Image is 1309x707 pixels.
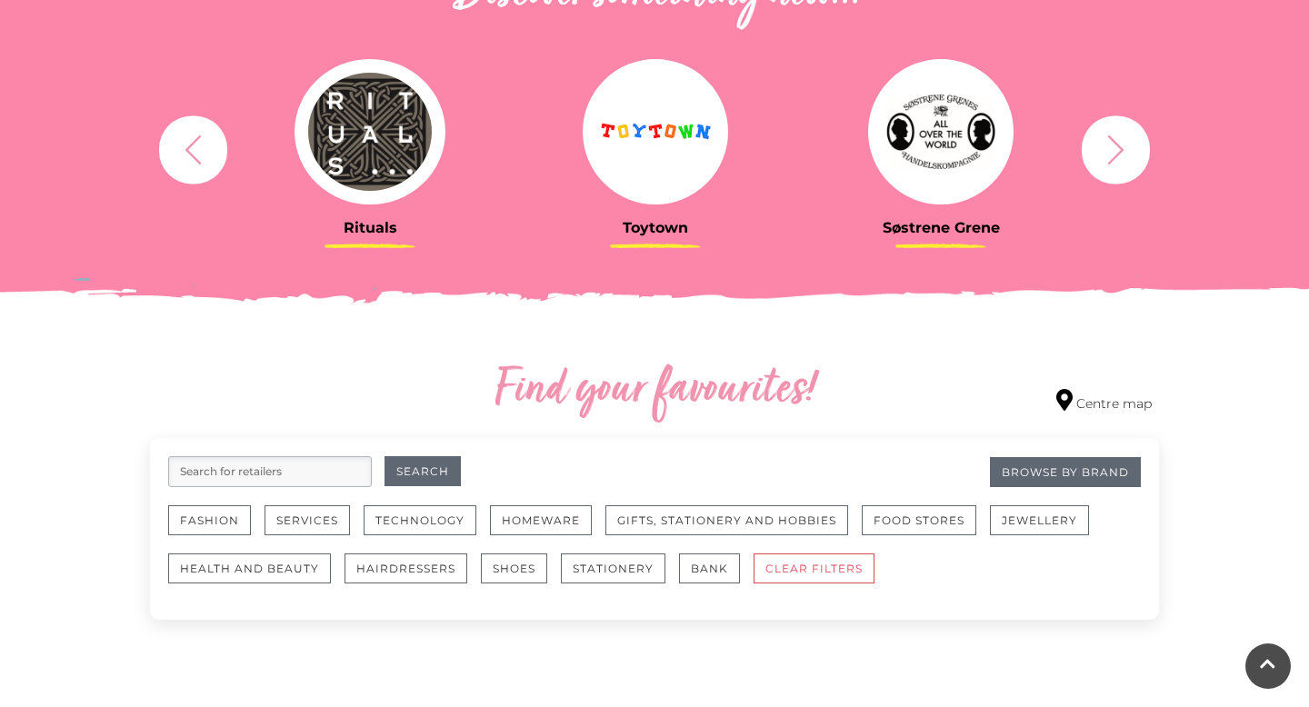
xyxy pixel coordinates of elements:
[385,456,461,486] button: Search
[241,219,499,236] h3: Rituals
[168,553,345,602] a: Health and Beauty
[990,457,1141,487] a: Browse By Brand
[481,553,547,583] button: Shoes
[345,553,481,602] a: Hairdressers
[1056,389,1152,413] a: Centre map
[345,553,467,583] button: Hairdressers
[754,553,888,602] a: CLEAR FILTERS
[990,505,1103,553] a: Jewellery
[862,505,990,553] a: Food Stores
[490,505,592,535] button: Homeware
[862,505,976,535] button: Food Stores
[990,505,1089,535] button: Jewellery
[265,505,350,535] button: Services
[364,505,476,535] button: Technology
[323,362,986,420] h2: Find your favourites!
[812,59,1070,236] a: Søstrene Grene
[679,553,754,602] a: Bank
[561,553,679,602] a: Stationery
[561,553,665,583] button: Stationery
[490,505,605,553] a: Homeware
[364,505,490,553] a: Technology
[526,59,784,236] a: Toytown
[168,456,372,487] input: Search for retailers
[812,219,1070,236] h3: Søstrene Grene
[168,505,251,535] button: Fashion
[481,553,561,602] a: Shoes
[679,553,740,583] button: Bank
[754,553,874,583] button: CLEAR FILTERS
[605,505,848,535] button: Gifts, Stationery and Hobbies
[168,553,331,583] button: Health and Beauty
[265,505,364,553] a: Services
[168,505,265,553] a: Fashion
[526,219,784,236] h3: Toytown
[241,59,499,236] a: Rituals
[605,505,862,553] a: Gifts, Stationery and Hobbies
